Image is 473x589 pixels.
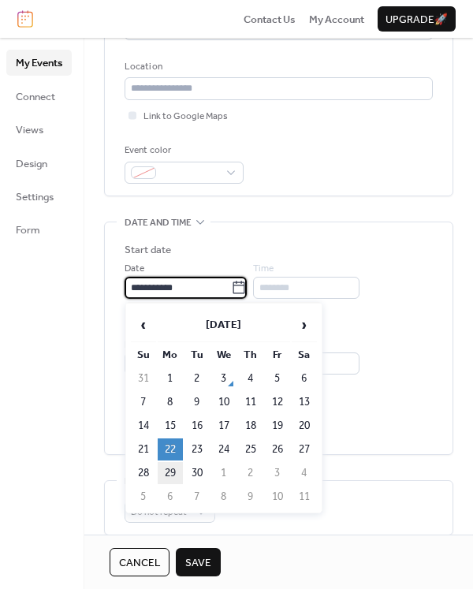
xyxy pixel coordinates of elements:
td: 3 [265,462,290,484]
a: Settings [6,184,72,209]
th: Mo [158,344,183,366]
td: 10 [211,391,236,413]
td: 6 [158,486,183,508]
td: 21 [131,438,156,460]
td: 4 [238,367,263,390]
td: 5 [131,486,156,508]
td: 4 [292,462,317,484]
a: My Account [309,11,364,27]
td: 18 [238,415,263,437]
td: 25 [238,438,263,460]
span: Date and time [125,215,192,231]
td: 17 [211,415,236,437]
td: 10 [265,486,290,508]
td: 30 [184,462,210,484]
a: My Events [6,50,72,75]
td: 8 [158,391,183,413]
td: 19 [265,415,290,437]
td: 11 [292,486,317,508]
td: 29 [158,462,183,484]
td: 1 [211,462,236,484]
span: › [292,309,316,341]
a: Form [6,217,72,242]
span: Date [125,261,144,277]
span: Save [185,555,211,571]
div: Location [125,59,430,75]
td: 14 [131,415,156,437]
a: Connect [6,84,72,109]
td: 13 [292,391,317,413]
td: 12 [265,391,290,413]
div: Start date [125,242,171,258]
th: Sa [292,344,317,366]
a: Design [6,151,72,176]
th: Su [131,344,156,366]
td: 9 [184,391,210,413]
td: 15 [158,415,183,437]
span: My Account [309,12,364,28]
td: 11 [238,391,263,413]
th: Tu [184,344,210,366]
div: Event color [125,143,240,158]
th: [DATE] [158,308,290,342]
td: 16 [184,415,210,437]
td: 2 [184,367,210,390]
td: 7 [184,486,210,508]
td: 26 [265,438,290,460]
button: Cancel [110,548,169,576]
button: Save [176,548,221,576]
th: Th [238,344,263,366]
span: Views [16,122,43,138]
td: 20 [292,415,317,437]
span: ‹ [132,309,155,341]
button: Upgrade🚀 [378,6,456,32]
th: We [211,344,236,366]
td: 27 [292,438,317,460]
span: Link to Google Maps [143,109,228,125]
td: 22 [158,438,183,460]
span: Connect [16,89,55,105]
span: Cancel [119,555,160,571]
a: Contact Us [244,11,296,27]
td: 1 [158,367,183,390]
th: Fr [265,344,290,366]
a: Views [6,117,72,142]
td: 5 [265,367,290,390]
span: Form [16,222,40,238]
img: logo [17,10,33,28]
td: 3 [211,367,236,390]
span: Time [253,261,274,277]
td: 7 [131,391,156,413]
span: Contact Us [244,12,296,28]
span: My Events [16,55,62,71]
td: 28 [131,462,156,484]
td: 24 [211,438,236,460]
td: 31 [131,367,156,390]
td: 6 [292,367,317,390]
td: 23 [184,438,210,460]
td: 9 [238,486,263,508]
td: 8 [211,486,236,508]
span: Settings [16,189,54,205]
td: 2 [238,462,263,484]
span: Design [16,156,47,172]
span: Upgrade 🚀 [385,12,448,28]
